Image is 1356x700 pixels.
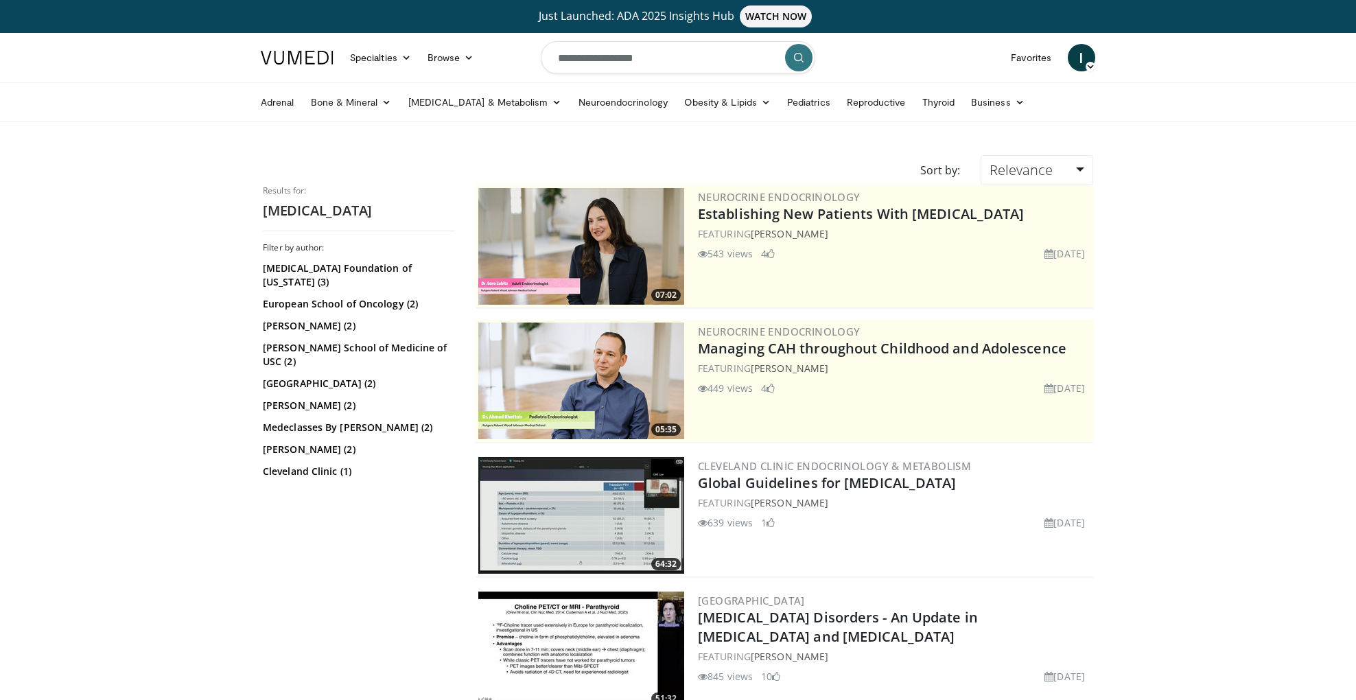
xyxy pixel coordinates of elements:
[740,5,813,27] span: WATCH NOW
[419,44,482,71] a: Browse
[263,443,452,456] a: [PERSON_NAME] (2)
[253,89,303,116] a: Adrenal
[651,289,681,301] span: 07:02
[541,41,815,74] input: Search topics, interventions
[698,339,1066,358] a: Managing CAH throughout Childhood and Adolescence
[478,323,684,439] img: 56bc924d-1fb1-4cf0-9f63-435b399b5585.png.300x170_q85_crop-smart_upscale.png
[570,89,676,116] a: Neuroendocrinology
[751,362,828,375] a: [PERSON_NAME]
[1044,246,1085,261] li: [DATE]
[751,496,828,509] a: [PERSON_NAME]
[651,423,681,436] span: 05:35
[263,341,452,369] a: [PERSON_NAME] School of Medicine of USC (2)
[761,515,775,530] li: 1
[478,188,684,305] img: b0cdb0e9-6bfb-4b5f-9fe7-66f39af3f054.png.300x170_q85_crop-smart_upscale.png
[263,185,455,196] p: Results for:
[261,51,334,65] img: VuMedi Logo
[478,188,684,305] a: 07:02
[1044,669,1085,684] li: [DATE]
[478,457,684,574] img: 1abaf792-cb29-4088-8819-ed7d37984d22.300x170_q85_crop-smart_upscale.jpg
[263,319,452,333] a: [PERSON_NAME] (2)
[698,226,1090,241] div: FEATURING
[263,297,452,311] a: European School of Oncology (2)
[914,89,963,116] a: Thyroid
[1003,44,1060,71] a: Favorites
[910,155,970,185] div: Sort by:
[1068,44,1095,71] a: I
[263,202,455,220] h2: [MEDICAL_DATA]
[698,190,861,204] a: Neurocrine Endocrinology
[839,89,914,116] a: Reproductive
[990,161,1053,179] span: Relevance
[698,325,861,338] a: Neurocrine Endocrinology
[263,377,452,390] a: [GEOGRAPHIC_DATA] (2)
[1044,515,1085,530] li: [DATE]
[779,89,839,116] a: Pediatrics
[761,246,775,261] li: 4
[478,457,684,574] a: 64:32
[963,89,1033,116] a: Business
[698,381,753,395] li: 449 views
[263,261,452,289] a: [MEDICAL_DATA] Foundation of [US_STATE] (3)
[676,89,779,116] a: Obesity & Lipids
[698,649,1090,664] div: FEATURING
[698,495,1090,510] div: FEATURING
[263,5,1093,27] a: Just Launched: ADA 2025 Insights HubWATCH NOW
[751,227,828,240] a: [PERSON_NAME]
[698,246,753,261] li: 543 views
[1044,381,1085,395] li: [DATE]
[263,242,455,253] h3: Filter by author:
[761,669,780,684] li: 10
[400,89,570,116] a: [MEDICAL_DATA] & Metabolism
[698,474,957,492] a: Global Guidelines for [MEDICAL_DATA]
[303,89,400,116] a: Bone & Mineral
[478,323,684,439] a: 05:35
[698,608,978,646] a: [MEDICAL_DATA] Disorders - An Update in [MEDICAL_DATA] and [MEDICAL_DATA]
[761,381,775,395] li: 4
[751,650,828,663] a: [PERSON_NAME]
[698,361,1090,375] div: FEATURING
[263,421,452,434] a: Medeclasses By [PERSON_NAME] (2)
[263,399,452,412] a: [PERSON_NAME] (2)
[698,205,1025,223] a: Establishing New Patients With [MEDICAL_DATA]
[698,594,805,607] a: [GEOGRAPHIC_DATA]
[698,669,753,684] li: 845 views
[698,515,753,530] li: 639 views
[263,465,452,478] a: Cleveland Clinic (1)
[342,44,419,71] a: Specialties
[651,558,681,570] span: 64:32
[981,155,1093,185] a: Relevance
[698,459,971,473] a: Cleveland Clinic Endocrinology & Metabolism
